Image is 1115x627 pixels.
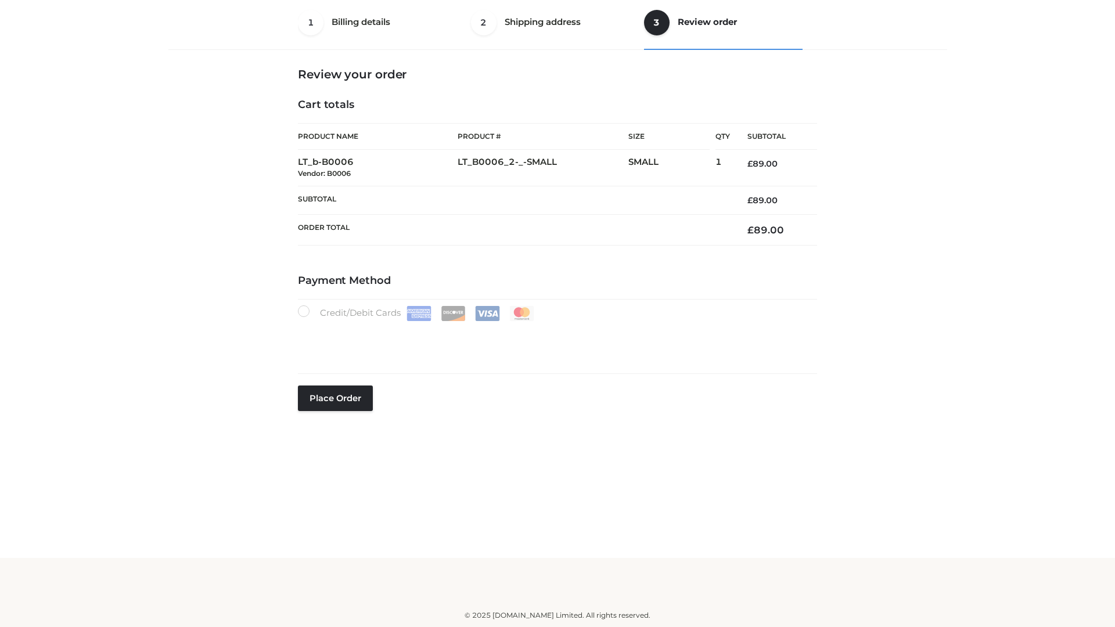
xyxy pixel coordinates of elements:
h3: Review your order [298,67,817,81]
th: Product Name [298,123,458,150]
th: Subtotal [730,124,817,150]
th: Subtotal [298,186,730,214]
img: Visa [475,306,500,321]
img: Discover [441,306,466,321]
span: £ [747,224,754,236]
div: © 2025 [DOMAIN_NAME] Limited. All rights reserved. [172,610,943,621]
th: Qty [715,123,730,150]
img: Amex [407,306,431,321]
th: Size [628,124,710,150]
span: £ [747,195,753,206]
bdi: 89.00 [747,224,784,236]
label: Credit/Debit Cards [298,305,535,321]
td: LT_b-B0006 [298,150,458,186]
td: LT_B0006_2-_-SMALL [458,150,628,186]
iframe: Secure payment input frame [296,319,815,361]
th: Order Total [298,215,730,246]
span: £ [747,158,753,169]
bdi: 89.00 [747,195,778,206]
button: Place order [298,385,373,411]
th: Product # [458,123,628,150]
h4: Cart totals [298,99,817,111]
td: 1 [715,150,730,186]
small: Vendor: B0006 [298,169,351,178]
bdi: 89.00 [747,158,778,169]
h4: Payment Method [298,275,817,287]
td: SMALL [628,150,715,186]
img: Mastercard [509,306,534,321]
